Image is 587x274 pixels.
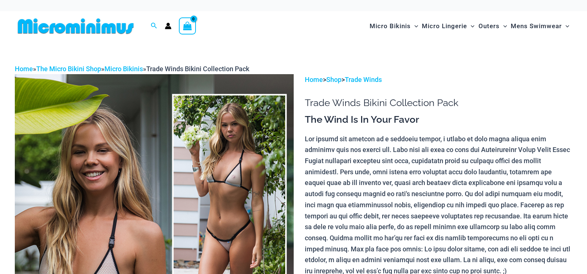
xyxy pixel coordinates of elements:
img: MM SHOP LOGO FLAT [15,18,137,34]
h3: The Wind Is In Your Favor [305,113,572,126]
span: Trade Winds Bikini Collection Pack [146,65,249,73]
a: Search icon link [151,22,157,31]
span: Mens Swimwear [511,17,562,36]
nav: Site Navigation [367,14,572,39]
a: OutersMenu ToggleMenu Toggle [477,15,509,37]
a: Micro BikinisMenu ToggleMenu Toggle [368,15,420,37]
a: The Micro Bikini Shop [36,65,101,73]
span: Outers [478,17,500,36]
span: Micro Bikinis [370,17,411,36]
a: Mens SwimwearMenu ToggleMenu Toggle [509,15,571,37]
span: Menu Toggle [500,17,507,36]
span: » » » [15,65,249,73]
a: View Shopping Cart, empty [179,17,196,34]
span: Menu Toggle [467,17,474,36]
h1: Trade Winds Bikini Collection Pack [305,97,572,109]
a: Trade Winds [345,76,382,83]
a: Shop [326,76,341,83]
a: Home [305,76,323,83]
a: Micro Bikinis [104,65,143,73]
a: Account icon link [165,23,171,29]
span: Menu Toggle [562,17,569,36]
p: > > [305,74,572,85]
span: Micro Lingerie [422,17,467,36]
a: Micro LingerieMenu ToggleMenu Toggle [420,15,476,37]
span: Menu Toggle [411,17,418,36]
a: Home [15,65,33,73]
